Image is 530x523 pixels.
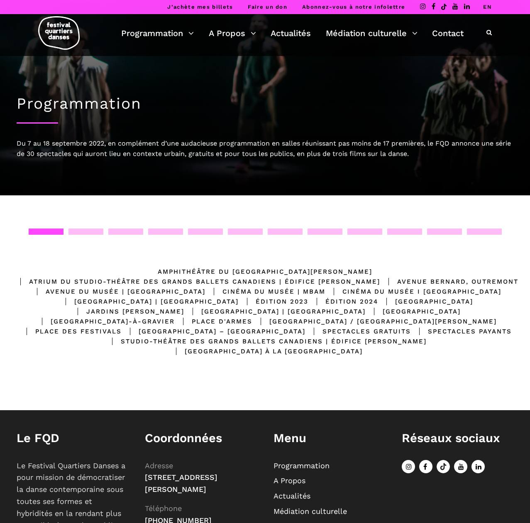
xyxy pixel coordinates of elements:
a: Programmation [274,461,330,470]
h1: Menu [274,431,385,445]
a: Abonnez-vous à notre infolettre [302,4,405,10]
h1: Coordonnées [145,431,256,445]
a: A Propos [274,476,305,485]
a: EN [483,4,492,10]
a: Médiation culturelle [326,26,418,40]
div: Édition 2023 [239,297,308,307]
div: [GEOGRAPHIC_DATA]-à-Gravier [34,316,175,326]
h1: Réseaux sociaux [402,431,513,445]
div: [GEOGRAPHIC_DATA] | [GEOGRAPHIC_DATA] [184,307,366,316]
h1: Programmation [17,95,513,113]
a: J’achète mes billets [167,4,233,10]
div: Du 7 au 18 septembre 2022, en complément d’une audacieuse programmation en salles réunissant pas ... [17,138,513,159]
div: Édition 2024 [308,297,378,307]
div: Amphithéâtre du [GEOGRAPHIC_DATA][PERSON_NAME] [158,267,372,277]
span: Adresse [145,461,173,470]
a: Faire un don [248,4,287,10]
div: Atrium du Studio-Théâtre des Grands Ballets Canadiens | Édifice [PERSON_NAME] [12,277,380,287]
img: logo-fqd-med [38,16,80,50]
div: [GEOGRAPHIC_DATA] [378,297,473,307]
a: Actualités [274,491,310,500]
a: Contact [432,26,464,40]
div: [GEOGRAPHIC_DATA] – [GEOGRAPHIC_DATA] [122,326,305,336]
div: Place des Festivals [18,326,122,336]
a: Programmation [121,26,194,40]
div: Studio-Théâtre des Grands Ballets Canadiens | Édifice [PERSON_NAME] [104,336,427,346]
div: Place d'Armes [175,316,252,326]
a: A Propos [209,26,256,40]
a: Médiation culturelle [274,507,347,516]
span: Téléphone [145,504,182,513]
div: [GEOGRAPHIC_DATA] / [GEOGRAPHIC_DATA][PERSON_NAME] [252,316,497,326]
div: Avenue du Musée | [GEOGRAPHIC_DATA] [29,287,205,297]
div: Jardins [PERSON_NAME] [69,307,184,316]
div: Avenue Bernard, Outremont [380,277,518,287]
span: [STREET_ADDRESS][PERSON_NAME] [145,473,217,494]
div: [GEOGRAPHIC_DATA] à la [GEOGRAPHIC_DATA] [168,346,363,356]
a: Actualités [271,26,311,40]
h1: Le FQD [17,431,128,445]
div: Cinéma du Musée | MBAM [205,287,325,297]
div: [GEOGRAPHIC_DATA] [366,307,461,316]
div: [GEOGRAPHIC_DATA] | [GEOGRAPHIC_DATA] [57,297,239,307]
div: Cinéma du Musée I [GEOGRAPHIC_DATA] [325,287,501,297]
div: Spectacles gratuits [305,326,411,336]
div: Spectacles Payants [411,326,512,336]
